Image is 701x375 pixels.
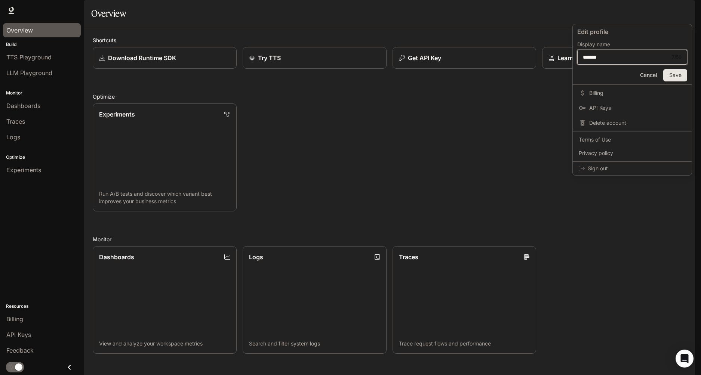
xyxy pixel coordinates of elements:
[636,69,660,81] button: Cancel
[589,119,686,127] span: Delete account
[574,146,690,160] a: Privacy policy
[589,104,686,112] span: API Keys
[663,69,687,81] button: Save
[579,149,686,157] span: Privacy policy
[573,162,692,175] div: Sign out
[672,53,682,61] div: 7 / 50
[574,133,690,146] a: Terms of Use
[589,89,686,97] span: Billing
[579,136,686,143] span: Terms of Use
[588,165,686,172] span: Sign out
[574,101,690,115] a: API Keys
[574,86,690,100] a: Billing
[577,27,687,36] p: Edit profile
[577,42,610,47] p: Display name
[574,116,690,130] div: Delete account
